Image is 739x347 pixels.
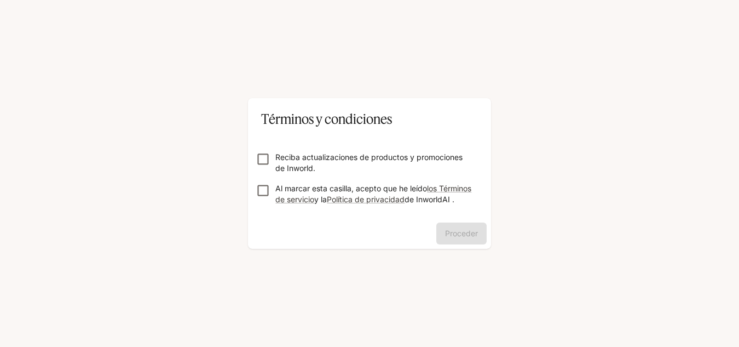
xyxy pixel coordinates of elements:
a: Política de privacidad [327,195,405,204]
font: Reciba actualizaciones de productos y promociones de Inworld. [275,152,463,173]
font: y la [314,195,327,204]
font: de InworldAI . [405,195,454,204]
a: los Términos de servicio [275,184,471,204]
font: Al marcar esta casilla, acepto que he leído [275,184,427,193]
font: Términos y condiciones [261,111,392,127]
